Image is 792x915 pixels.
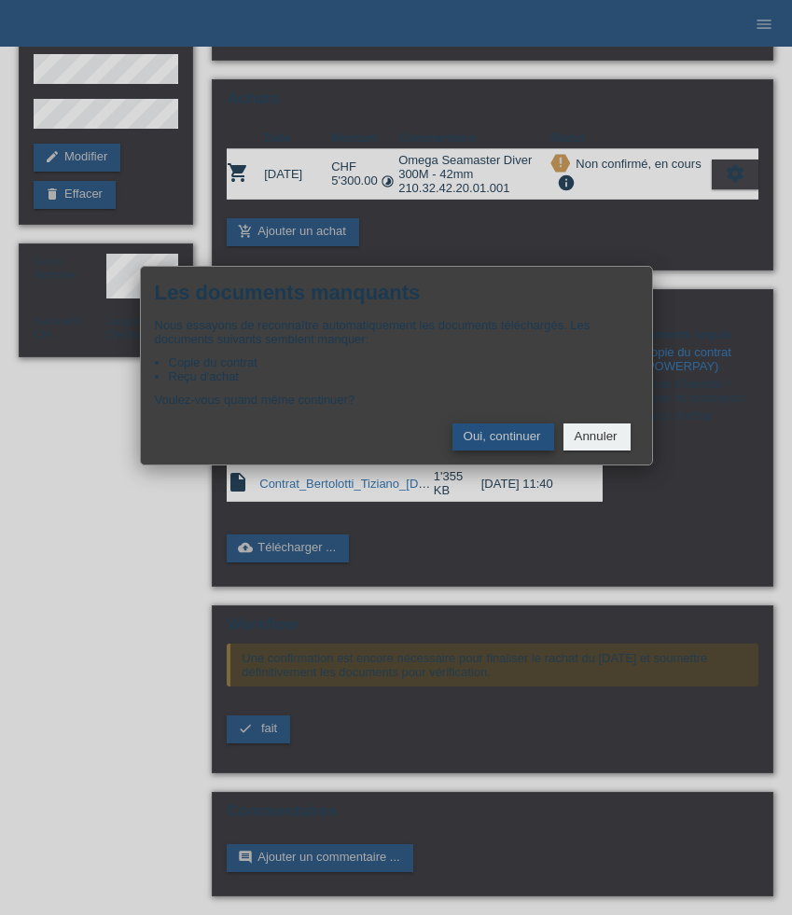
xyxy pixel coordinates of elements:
button: Oui, continuer [452,423,554,451]
li: Copie du contrat [169,355,638,369]
h1: Les documents manquants [155,281,421,304]
div: Nous essayons de reconnaître automatiquement les documents téléchargés. Les documents suivants se... [155,318,638,407]
button: Annuler [563,423,631,451]
li: Reçu d'achat [169,369,638,383]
